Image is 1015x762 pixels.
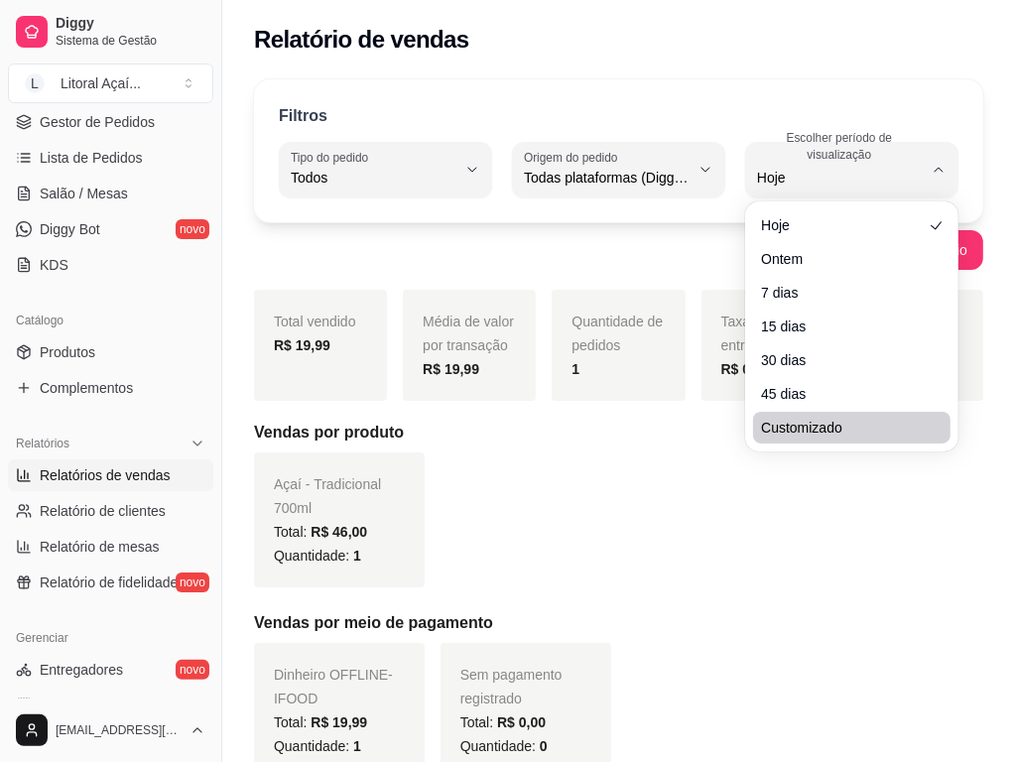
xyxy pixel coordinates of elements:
[757,168,923,188] span: Hoje
[8,63,213,103] button: Select a team
[254,24,469,56] h2: Relatório de vendas
[571,314,663,353] span: Quantidade de pedidos
[311,714,367,730] span: R$ 19,99
[721,314,777,353] span: Taxas de entrega
[40,501,166,521] span: Relatório de clientes
[274,548,361,564] span: Quantidade:
[761,249,923,269] span: Ontem
[311,524,367,540] span: R$ 46,00
[524,149,624,166] label: Origem do pedido
[40,537,160,557] span: Relatório de mesas
[40,465,171,485] span: Relatórios de vendas
[497,714,546,730] span: R$ 0,00
[56,15,205,33] span: Diggy
[571,361,579,377] strong: 1
[254,611,983,635] h5: Vendas por meio de pagamento
[274,524,367,540] span: Total:
[757,129,929,163] label: Escolher período de visualização
[274,714,367,730] span: Total:
[761,215,923,235] span: Hoje
[540,738,548,754] span: 0
[761,283,923,303] span: 7 dias
[423,361,479,377] strong: R$ 19,99
[40,572,178,592] span: Relatório de fidelidade
[279,104,327,128] p: Filtros
[274,667,393,706] span: Dinheiro OFFLINE - IFOOD
[274,337,330,353] strong: R$ 19,99
[56,722,182,738] span: [EMAIL_ADDRESS][DOMAIN_NAME]
[40,219,100,239] span: Diggy Bot
[40,148,143,168] span: Lista de Pedidos
[353,548,361,564] span: 1
[16,436,69,451] span: Relatórios
[460,714,546,730] span: Total:
[40,342,95,362] span: Produtos
[40,660,123,680] span: Entregadores
[274,314,356,329] span: Total vendido
[761,384,923,404] span: 45 dias
[40,184,128,203] span: Salão / Mesas
[291,168,456,188] span: Todos
[761,317,923,336] span: 15 dias
[761,350,923,370] span: 30 dias
[721,361,770,377] strong: R$ 0,00
[61,73,141,93] div: Litoral Açaí ...
[460,667,563,706] span: Sem pagamento registrado
[8,622,213,654] div: Gerenciar
[40,112,155,132] span: Gestor de Pedidos
[254,421,983,444] h5: Vendas por produto
[40,378,133,398] span: Complementos
[460,738,548,754] span: Quantidade:
[40,255,68,275] span: KDS
[274,738,361,754] span: Quantidade:
[40,696,163,715] span: Nota Fiscal (NFC-e)
[423,314,514,353] span: Média de valor por transação
[274,476,381,516] span: Açaí - Tradicional 700ml
[25,73,45,93] span: L
[353,738,361,754] span: 1
[524,168,690,188] span: Todas plataformas (Diggy, iFood)
[8,305,213,336] div: Catálogo
[291,149,375,166] label: Tipo do pedido
[56,33,205,49] span: Sistema de Gestão
[761,418,923,438] span: Customizado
